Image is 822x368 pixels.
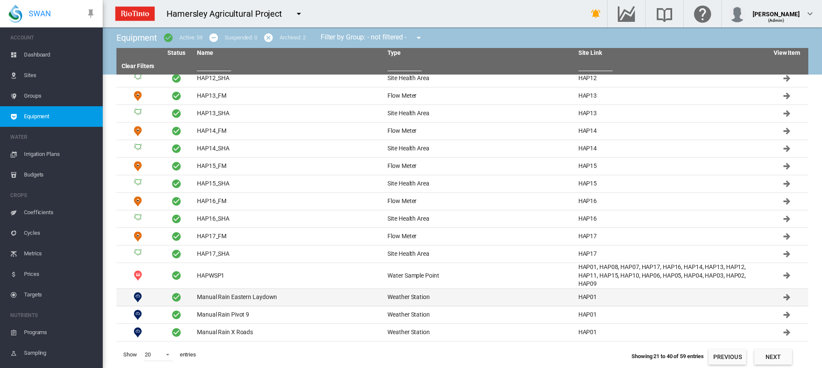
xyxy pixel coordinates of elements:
[384,306,575,323] td: Weather Station
[587,5,605,22] button: icon-bell-ring
[384,70,575,87] td: Site Health Area
[575,48,765,58] th: Site Link
[384,228,575,245] td: Flow Meter
[116,158,159,175] td: Flow Meter
[778,70,795,87] button: Click to go to equipment
[575,245,765,263] td: HAP17
[384,158,575,175] td: Flow Meter
[194,324,384,341] td: Manual Rain X Roads
[194,175,384,192] td: HAP15_SHA
[120,347,140,362] span: Show
[116,306,159,323] td: Weather Station
[116,33,157,43] span: Equipment
[171,179,182,189] span: Active
[160,29,177,46] button: icon-checkbox-marked-circle
[116,158,808,175] tr: Flow Meter HAP15_FM Flow Meter HAP15 Click to go to equipment
[384,87,575,105] td: Flow Meter
[24,86,96,106] span: Groups
[575,70,765,87] td: HAP12
[194,263,384,288] td: HAPWSP1
[133,161,143,171] img: 9.svg
[575,306,765,323] td: HAP01
[575,158,765,175] td: HAP15
[729,5,746,22] img: profile.jpg
[575,193,765,210] td: HAP16
[116,289,159,306] td: Weather Station
[24,284,96,305] span: Targets
[116,193,159,210] td: Flow Meter
[24,45,96,65] span: Dashboard
[778,158,795,175] button: Click to go to equipment
[225,34,257,42] div: Suspended: 0
[24,223,96,243] span: Cycles
[194,228,384,245] td: HAP17_FM
[116,70,159,87] td: Site Health Area
[782,161,792,171] md-icon: Click to go to equipment
[410,29,427,46] button: icon-menu-down
[414,33,424,43] md-icon: icon-menu-down
[782,179,792,189] md-icon: Click to go to equipment
[280,34,306,42] div: Archived: 2
[782,144,792,154] md-icon: Click to go to equipment
[194,105,384,122] td: HAP13_SHA
[24,322,96,343] span: Programs
[116,263,808,289] tr: Water Sample Point HAPWSP1 Water Sample Point HAP01, HAP08, HAP07, HAP17, HAP16, HAP14, HAP13, HA...
[10,188,96,202] span: CROPS
[294,9,304,19] md-icon: icon-menu-down
[116,306,808,324] tr: Weather Station Manual Rain Pivot 9 Weather Station HAP01 Click to go to equipment
[116,140,808,158] tr: Site Health Area HAP14_SHA Site Health Area HAP14 Click to go to equipment
[575,210,765,227] td: HAP16
[384,193,575,210] td: Flow Meter
[782,327,792,338] md-icon: Click to go to equipment
[782,270,792,281] md-icon: Click to go to equipment
[778,245,795,263] button: Click to go to equipment
[116,228,159,245] td: Flow Meter
[116,105,159,122] td: Site Health Area
[194,193,384,210] td: HAP16_FM
[116,175,808,193] tr: Site Health Area HAP15_SHA Site Health Area HAP15 Click to go to equipment
[778,140,795,157] button: Click to go to equipment
[116,245,159,263] td: Site Health Area
[29,8,51,19] span: SWAN
[10,31,96,45] span: ACCOUNT
[384,140,575,157] td: Site Health Area
[575,140,765,157] td: HAP14
[171,270,182,281] span: Active
[384,175,575,192] td: Site Health Area
[778,306,795,323] button: Click to go to equipment
[575,263,765,288] td: HAP01, HAP08, HAP07, HAP17, HAP16, HAP14, HAP13, HAP12, HAP11, HAP15, HAP10, HAP06, HAP05, HAP04,...
[133,327,143,338] img: 10.svg
[145,351,151,358] div: 20
[782,73,792,84] md-icon: Click to go to equipment
[116,324,808,341] tr: Weather Station Manual Rain X Roads Weather Station HAP01 Click to go to equipment
[575,324,765,341] td: HAP01
[176,347,200,362] span: entries
[167,49,185,56] a: Status
[194,158,384,175] td: HAP15_FM
[116,87,808,105] tr: Flow Meter HAP13_FM Flow Meter HAP13 Click to go to equipment
[782,196,792,206] md-icon: Click to go to equipment
[591,9,601,19] md-icon: icon-bell-ring
[263,33,274,43] md-icon: icon-cancel
[10,130,96,144] span: WATER
[163,33,173,43] md-icon: icon-checkbox-marked-circle
[575,87,765,105] td: HAP13
[194,123,384,140] td: HAP14_FM
[116,210,159,227] td: Site Health Area
[194,70,384,87] td: HAP12_SHA
[116,228,808,245] tr: Flow Meter HAP17_FM Flow Meter HAP17 Click to go to equipment
[778,87,795,105] button: Click to go to equipment
[208,33,219,43] md-icon: icon-minus-circle
[778,193,795,210] button: Click to go to equipment
[171,73,182,84] span: Active
[709,349,746,365] button: Previous
[778,324,795,341] button: Click to go to equipment
[782,126,792,136] md-icon: Click to go to equipment
[782,214,792,224] md-icon: Click to go to equipment
[754,349,792,365] button: Next
[782,231,792,242] md-icon: Click to go to equipment
[116,123,808,140] tr: Flow Meter HAP14_FM Flow Meter HAP14 Click to go to equipment
[167,8,290,20] div: Hamersley Agricultural Project
[133,292,143,302] img: 10.svg
[133,144,143,154] img: 3.svg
